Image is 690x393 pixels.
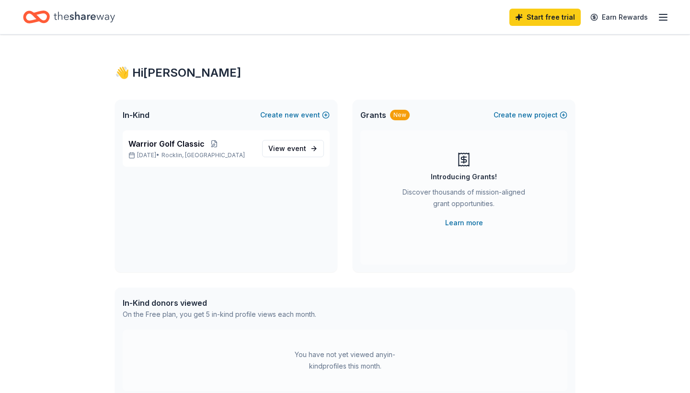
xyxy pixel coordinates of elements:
[262,140,324,157] a: View event
[115,65,575,81] div: 👋 Hi [PERSON_NAME]
[268,143,306,154] span: View
[128,138,205,150] span: Warrior Golf Classic
[128,151,254,159] p: [DATE] •
[123,297,316,309] div: In-Kind donors viewed
[445,217,483,229] a: Learn more
[399,186,529,213] div: Discover thousands of mission-aligned grant opportunities.
[285,349,405,372] div: You have not yet viewed any in-kind profiles this month.
[161,151,245,159] span: Rocklin, [GEOGRAPHIC_DATA]
[287,144,306,152] span: event
[494,109,567,121] button: Createnewproject
[360,109,386,121] span: Grants
[123,309,316,320] div: On the Free plan, you get 5 in-kind profile views each month.
[285,109,299,121] span: new
[260,109,330,121] button: Createnewevent
[509,9,581,26] a: Start free trial
[431,171,497,183] div: Introducing Grants!
[23,6,115,28] a: Home
[390,110,410,120] div: New
[518,109,532,121] span: new
[585,9,654,26] a: Earn Rewards
[123,109,149,121] span: In-Kind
